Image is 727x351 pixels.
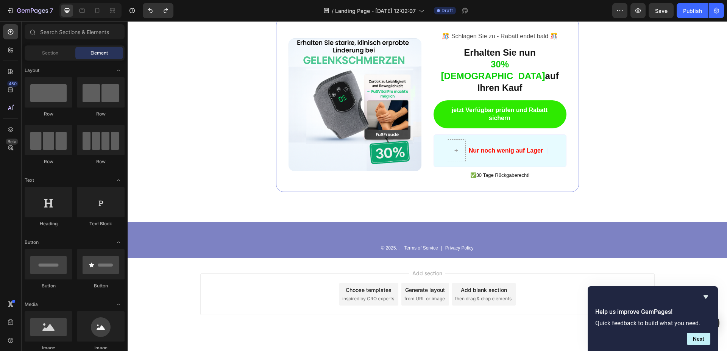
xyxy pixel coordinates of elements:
div: Row [25,158,72,165]
button: 7 [3,3,56,18]
span: Toggle open [112,64,125,76]
span: then drag & drop elements [328,274,384,281]
span: Draft [442,7,453,14]
p: Privacy Policy [318,223,346,230]
div: Row [77,111,125,117]
a: jetzt Verfügbar prüfen und Rabatt sichern [306,79,439,107]
p: ✅30 Tage Rückgaberecht! [307,151,438,158]
div: Row [77,158,125,165]
h2: Help us improve GemPages! [595,307,710,317]
span: Element [90,50,108,56]
div: 450 [7,81,18,87]
span: / [332,7,334,15]
p: Nur noch wenig auf Lager [341,124,415,135]
p: | [314,223,315,230]
span: from URL or image [277,274,317,281]
span: Text [25,177,34,184]
span: Add section [282,248,318,256]
span: Landing Page - [DATE] 12:02:07 [335,7,416,15]
span: Toggle open [112,174,125,186]
p: Erhalten Sie nun auf Ihren Kauf [307,25,438,73]
div: Button [25,282,72,289]
span: Save [655,8,668,14]
span: Toggle open [112,236,125,248]
p: © 2025, . [253,223,272,230]
div: Add blank section [333,265,379,273]
button: Hide survey [701,292,710,301]
div: Row [25,111,72,117]
span: Section [42,50,58,56]
div: Beta [6,139,18,145]
p: Terms of Service [276,223,310,230]
span: Layout [25,67,39,74]
button: Next question [687,333,710,345]
div: Help us improve GemPages! [595,292,710,345]
button: Publish [677,3,708,18]
div: Undo/Redo [143,3,173,18]
input: Search Sections & Elements [25,24,125,39]
button: Save [649,3,674,18]
p: jetzt Verfügbar prüfen und Rabatt sichern [321,85,423,101]
div: Choose templates [218,265,264,273]
iframe: Design area [128,21,727,351]
div: Text Block [77,220,125,227]
div: Generate layout [278,265,317,273]
span: inspired by CRO experts [215,274,267,281]
span: | [419,126,421,133]
span: Toggle open [112,298,125,310]
div: Heading [25,220,72,227]
p: Quick feedback to build what you need. [595,320,710,327]
p: 7 [50,6,53,15]
div: Button [77,282,125,289]
div: Publish [683,7,702,15]
span: Button [25,239,39,246]
span: 30% [DEMOGRAPHIC_DATA] [313,38,417,60]
span: Media [25,301,38,308]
